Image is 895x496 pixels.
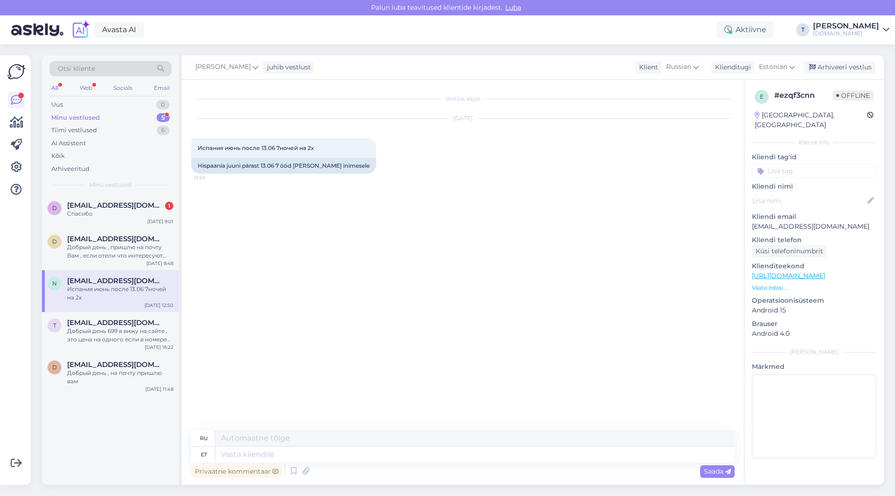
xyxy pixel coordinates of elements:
[813,22,879,30] div: [PERSON_NAME]
[67,360,164,369] span: dpuusaag13@gmail.com
[67,210,173,218] div: Спасибо
[52,364,57,371] span: d
[51,113,100,122] div: Minu vestlused
[51,139,86,148] div: AI Assistent
[147,218,173,225] div: [DATE] 9:01
[752,196,866,206] input: Lisa nimi
[755,110,867,130] div: [GEOGRAPHIC_DATA], [GEOGRAPHIC_DATA]
[263,62,311,72] div: juhib vestlust
[759,62,787,72] span: Estonian
[157,126,170,135] div: 6
[51,164,89,174] div: Arhiveeritud
[198,144,314,151] span: Испания июнь после 13.06 7ночей на 2х
[67,243,173,260] div: Добрый день , пришлю на почту Вам , если отели что интересуют Вас? Или какой бюджет на семью прим...
[146,260,173,267] div: [DATE] 8:48
[201,447,207,462] div: et
[67,235,164,243] span: Denistsik@mail.ru
[67,277,164,285] span: Natalia2004pa@mail.ru
[156,100,170,109] div: 0
[752,329,876,339] p: Android 4.0
[111,82,134,94] div: Socials
[78,82,94,94] div: Web
[752,319,876,329] p: Brauser
[165,202,173,210] div: 1
[53,322,56,329] span: t
[89,181,131,189] span: Minu vestlused
[67,319,164,327] span: troian654@gmail.com
[752,362,876,372] p: Märkmed
[717,21,774,38] div: Aktiivne
[704,467,731,476] span: Saada
[152,82,172,94] div: Email
[503,3,524,12] span: Luba
[52,204,57,211] span: D
[67,327,173,344] div: Добрый день 699 я вижу на сайте , это цена на одного если в номере вдвоем
[752,164,876,178] input: Lisa tag
[7,63,25,81] img: Askly Logo
[145,344,173,351] div: [DATE] 16:22
[145,302,173,309] div: [DATE] 12:50
[52,238,57,245] span: D
[752,284,876,292] p: Vaata edasi ...
[760,93,764,100] span: e
[51,151,65,161] div: Kõik
[191,114,735,122] div: [DATE]
[752,222,876,231] p: [EMAIL_ADDRESS][DOMAIN_NAME]
[666,62,691,72] span: Russian
[752,272,825,280] a: [URL][DOMAIN_NAME]
[774,90,833,101] div: # ezqf3cnn
[49,82,60,94] div: All
[804,61,875,74] div: Arhiveeri vestlus
[813,30,879,37] div: [DOMAIN_NAME]
[752,296,876,306] p: Operatsioonisüsteem
[58,64,95,74] span: Otsi kliente
[94,22,144,38] a: Avasta AI
[752,348,876,356] div: [PERSON_NAME]
[51,126,97,135] div: Tiimi vestlused
[67,285,173,302] div: Испания июнь после 13.06 7ночей на 2х
[51,100,63,109] div: Uus
[796,23,809,36] div: T
[67,201,164,210] span: Denistsik@mail.ru
[194,174,229,181] span: 12:50
[191,158,376,174] div: Hispaania juuni pärast 13.06 7 ööd [PERSON_NAME] inimesele
[752,152,876,162] p: Kliendi tag'id
[71,20,90,40] img: explore-ai
[191,465,282,478] div: Privaatne kommentaar
[195,62,251,72] span: [PERSON_NAME]
[813,22,889,37] a: [PERSON_NAME][DOMAIN_NAME]
[752,182,876,191] p: Kliendi nimi
[833,90,874,101] span: Offline
[157,113,170,122] div: 5
[752,138,876,147] div: Kliendi info
[145,386,173,393] div: [DATE] 11:48
[711,62,751,72] div: Klienditugi
[200,430,208,446] div: ru
[635,62,658,72] div: Klient
[191,95,735,103] div: Vestlus algas
[752,245,827,258] div: Küsi telefoninumbrit
[752,212,876,222] p: Kliendi email
[752,306,876,315] p: Android 15
[67,369,173,386] div: Добрый день , на почту пришлю вам
[52,280,57,287] span: N
[752,235,876,245] p: Kliendi telefon
[752,261,876,271] p: Klienditeekond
